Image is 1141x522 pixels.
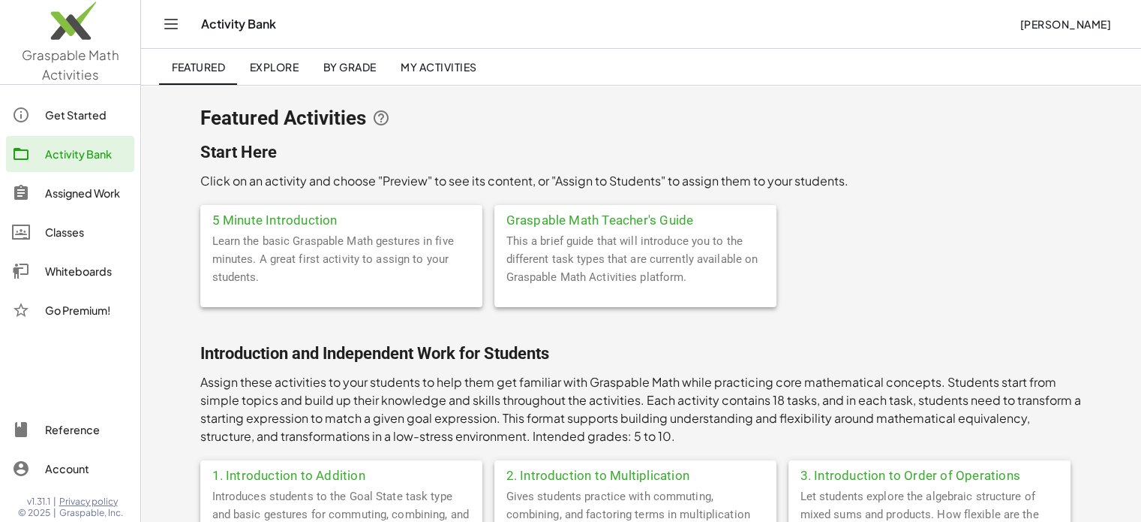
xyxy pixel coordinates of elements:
[6,97,134,133] a: Get Started
[6,136,134,172] a: Activity Bank
[45,106,128,124] div: Get Started
[494,232,776,307] div: This a brief guide that will introduce you to the different task types that are currently availab...
[249,60,299,74] span: Explore
[159,12,183,36] button: Toggle navigation
[1019,17,1111,31] span: [PERSON_NAME]
[6,451,134,487] a: Account
[45,184,128,202] div: Assigned Work
[6,412,134,448] a: Reference
[45,460,128,478] div: Account
[171,60,225,74] span: Featured
[200,142,1082,163] h2: Start Here
[1007,11,1123,38] button: [PERSON_NAME]
[200,107,366,128] span: Featured Activities
[200,172,1082,190] p: Click on an activity and choose "Preview" to see its content, or "Assign to Students" to assign t...
[200,232,482,307] div: Learn the basic Graspable Math gestures in five minutes. A great first activity to assign to your...
[200,373,1082,445] p: Assign these activities to your students to help them get familiar with Graspable Math while prac...
[45,262,128,280] div: Whiteboards
[45,223,128,241] div: Classes
[53,496,56,508] span: |
[200,343,1082,364] h2: Introduction and Independent Work for Students
[27,496,50,508] span: v1.31.1
[494,460,776,487] div: 2. Introduction to Multiplication
[18,507,50,519] span: © 2025
[22,47,119,83] span: Graspable Math Activities
[6,214,134,250] a: Classes
[788,460,1070,487] div: 3. Introduction to Order of Operations
[53,507,56,519] span: |
[6,253,134,289] a: Whiteboards
[45,145,128,163] div: Activity Bank
[200,460,482,487] div: 1. Introduction to Addition
[323,60,376,74] span: By Grade
[59,496,123,508] a: Privacy policy
[45,301,128,319] div: Go Premium!
[401,60,477,74] span: My Activities
[494,205,776,232] div: Graspable Math Teacher's Guide
[200,205,482,232] div: 5 Minute Introduction
[59,507,123,519] span: Graspable, Inc.
[45,421,128,439] div: Reference
[6,175,134,211] a: Assigned Work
